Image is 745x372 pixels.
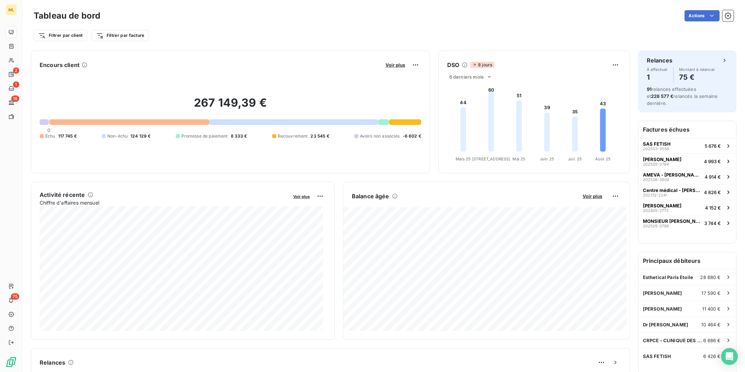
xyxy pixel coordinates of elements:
span: 3 744 € [704,220,721,226]
span: 4 914 € [705,174,721,180]
span: Recouvrement [278,133,308,139]
span: Échu [45,133,55,139]
span: SAS FETISH [643,141,671,147]
span: 91 [647,86,652,92]
span: 117 745 € [58,133,77,139]
span: Montant à relancer [679,67,715,72]
span: Voir plus [583,193,602,199]
span: 10 464 € [702,322,721,327]
span: 6 686 € [703,338,721,343]
h6: Activité récente [40,191,85,199]
span: 4 993 € [704,159,721,164]
span: Centre médical - [PERSON_NAME] [643,187,701,193]
button: Voir plus [383,62,407,68]
tspan: Août 25 [595,157,611,161]
button: Centre médical - [PERSON_NAME]202312-22414 826 € [639,184,736,200]
span: [PERSON_NAME] [643,203,682,208]
span: Voir plus [293,194,310,199]
button: Filtrer par facture [92,30,149,41]
a: 16 [6,97,16,108]
h4: 1 [647,72,668,83]
span: Voir plus [385,62,405,68]
span: Chiffre d'affaires mensuel [40,199,288,206]
span: 6 derniers mois [449,74,484,80]
h6: Factures échues [639,121,736,138]
span: 2 [13,67,19,74]
button: Actions [685,10,720,21]
span: 202503-3556 [643,147,669,151]
span: 124 129 € [130,133,150,139]
button: SAS FETISH202503-35565 676 € [639,138,736,153]
button: AMEVA - [PERSON_NAME]202506-38094 914 € [639,169,736,184]
h6: DSO [447,61,459,69]
span: 0 [47,127,50,133]
span: 17 590 € [702,290,721,296]
h6: Encours client [40,61,80,69]
span: 8 jours [470,62,494,68]
span: À effectuer [647,67,668,72]
span: AMEVA - [PERSON_NAME] [643,172,702,178]
span: 228 577 € [651,93,673,99]
span: Promesse de paiement [181,133,228,139]
h3: Tableau de bord [34,9,100,22]
span: [PERSON_NAME] [643,157,682,162]
span: 1 [13,81,19,88]
img: Logo LeanPay [6,357,17,368]
button: MONSIEUR [PERSON_NAME]202505-37963 744 € [639,215,736,231]
h6: Principaux débiteurs [639,252,736,269]
h6: Relances [647,56,672,65]
h4: 75 € [679,72,715,83]
span: 11 400 € [703,306,721,312]
span: MONSIEUR [PERSON_NAME] [643,218,702,224]
span: 202505-3796 [643,224,669,228]
span: Avoirs non associés [360,133,400,139]
span: 4 826 € [704,190,721,195]
div: ML [6,4,17,15]
span: -6 602 € [403,133,421,139]
button: [PERSON_NAME]202505-37844 993 € [639,153,736,169]
tspan: Mars 25 [456,157,471,161]
tspan: Mai 25 [513,157,526,161]
span: 23 545 € [311,133,329,139]
span: 8 333 € [231,133,247,139]
span: 202506-3809 [643,178,669,182]
span: CRPCE - CLINIQUE DES CHAMPS ELYSEES [643,338,703,343]
span: Esthetical Paris Etoile [643,274,693,280]
span: 4 152 € [705,205,721,211]
span: 202505-3784 [643,162,669,166]
span: 202405-2773 [643,208,669,213]
h2: 267 149,39 € [40,96,421,117]
a: 1 [6,83,16,94]
span: Dr [PERSON_NAME] [643,322,688,327]
a: 2 [6,69,16,80]
span: 5 676 € [705,143,721,149]
span: 16 [11,95,19,102]
span: 6 426 € [703,353,721,359]
tspan: Juil. 25 [568,157,582,161]
h6: Relances [40,358,65,367]
div: Open Intercom Messenger [721,348,738,365]
span: Non-échu [107,133,128,139]
button: Voir plus [580,193,604,199]
span: 28 680 € [700,274,721,280]
tspan: [STREET_ADDRESS] [472,157,510,161]
h6: Balance âgée [352,192,389,200]
tspan: Juin 25 [540,157,554,161]
span: SAS FETISH [643,353,671,359]
span: relances effectuées et relancés la semaine dernière. [647,86,718,106]
button: Voir plus [291,193,312,199]
button: Filtrer par client [34,30,87,41]
span: [PERSON_NAME] [643,290,682,296]
span: 202312-2241 [643,193,667,197]
button: [PERSON_NAME]202405-27734 152 € [639,200,736,215]
span: [PERSON_NAME] [643,306,682,312]
span: 75 [11,293,19,300]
